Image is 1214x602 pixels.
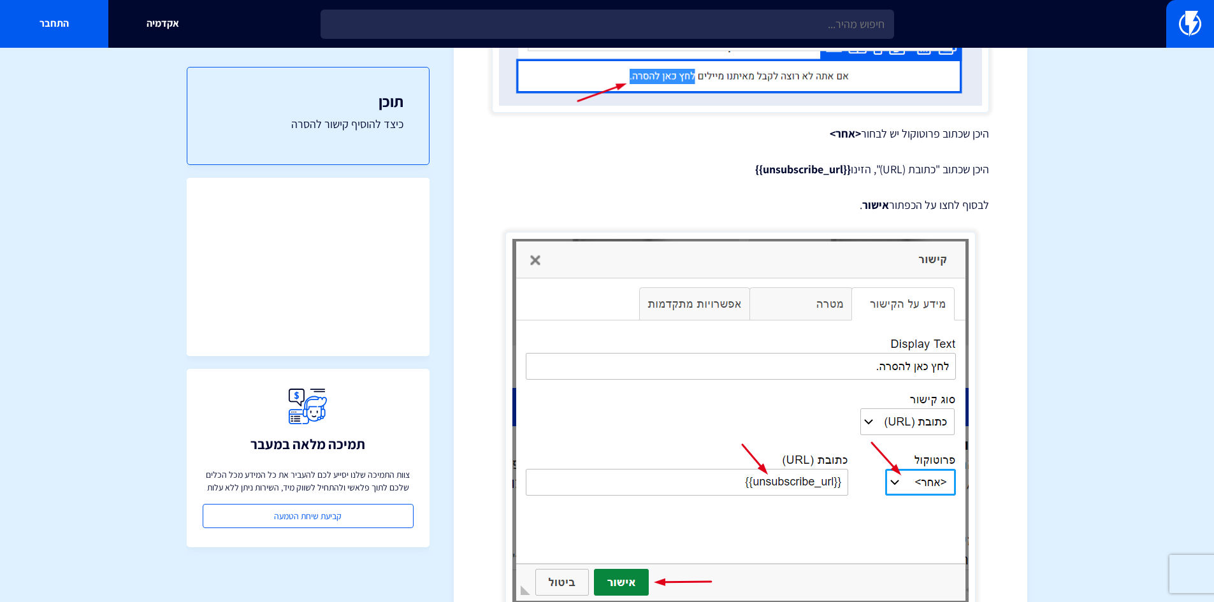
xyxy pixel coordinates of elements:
p: לבסוף לחצו על הכפתור . [492,197,989,213]
p: צוות התמיכה שלנו יסייע לכם להעביר את כל המידע מכל הכלים שלכם לתוך פלאשי ולהתחיל לשווק מיד, השירות... [203,468,414,494]
a: קביעת שיחת הטמעה [203,504,414,528]
h3: תוכן [213,93,403,110]
strong: אישור [862,197,889,212]
strong: {{unsubscribe_url}} [755,162,851,176]
input: חיפוש מהיר... [321,10,894,39]
h3: תמיכה מלאה במעבר [250,436,365,452]
a: כיצד להוסיף קישור להסרה [213,116,403,133]
strong: <אחר> [830,126,861,141]
p: היכן שכתוב פרוטוקול יש לבחור [492,125,989,142]
p: היכן שכתוב "כתובת (URL)", הזינו [492,161,989,178]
